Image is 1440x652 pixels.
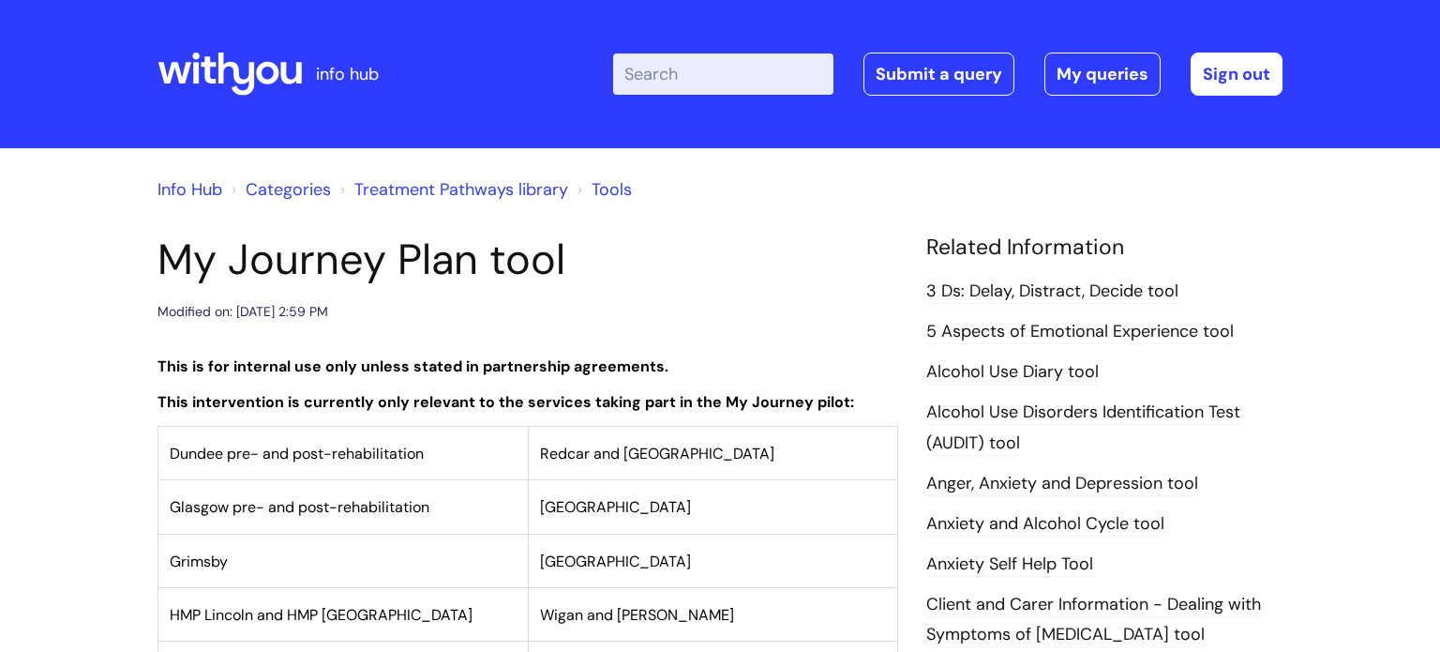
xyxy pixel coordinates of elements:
strong: This intervention is currently only relevant to the services taking part in the My Journey pilot: [157,392,854,412]
a: Client and Carer Information - Dealing with Symptoms of [MEDICAL_DATA] tool [926,593,1261,647]
li: Treatment Pathways library [336,174,568,205]
li: Solution home [227,174,331,205]
p: info hub [316,59,379,89]
a: Treatment Pathways library [354,178,568,201]
a: Submit a query [863,53,1014,96]
a: 5 Aspects of Emotional Experience tool [926,320,1234,344]
a: Anger, Anxiety and Depression tool [926,472,1198,496]
li: Tools [573,174,632,205]
div: | - [613,53,1282,96]
span: HMP Lincoln and HMP [GEOGRAPHIC_DATA] [170,605,472,625]
a: 3 Ds: Delay, Distract, Decide tool [926,280,1178,304]
a: My queries [1044,53,1161,96]
a: Tools [592,178,632,201]
h1: My Journey Plan tool [157,235,898,285]
a: Anxiety and Alcohol Cycle tool [926,512,1164,537]
div: Modified on: [DATE] 2:59 PM [157,300,328,324]
span: Glasgow pre- and post-rehabilitation [170,497,429,517]
span: [GEOGRAPHIC_DATA] [540,497,691,517]
a: Sign out [1191,53,1282,96]
span: Dundee pre- and post-rehabilitation [170,444,424,463]
span: Redcar and [GEOGRAPHIC_DATA] [540,444,774,463]
span: Grimsby [170,552,228,571]
a: Alcohol Use Disorders Identification Test (AUDIT) tool [926,401,1240,455]
a: Info Hub [157,178,222,201]
a: Categories [246,178,331,201]
strong: This is for internal use only unless stated in partnership agreements. [157,356,668,376]
input: Search [613,53,833,95]
span: Wigan and [PERSON_NAME] [540,605,734,625]
h4: Related Information [926,235,1282,261]
span: [GEOGRAPHIC_DATA] [540,552,691,571]
a: Anxiety Self Help Tool [926,553,1093,577]
a: Alcohol Use Diary tool [926,360,1099,385]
